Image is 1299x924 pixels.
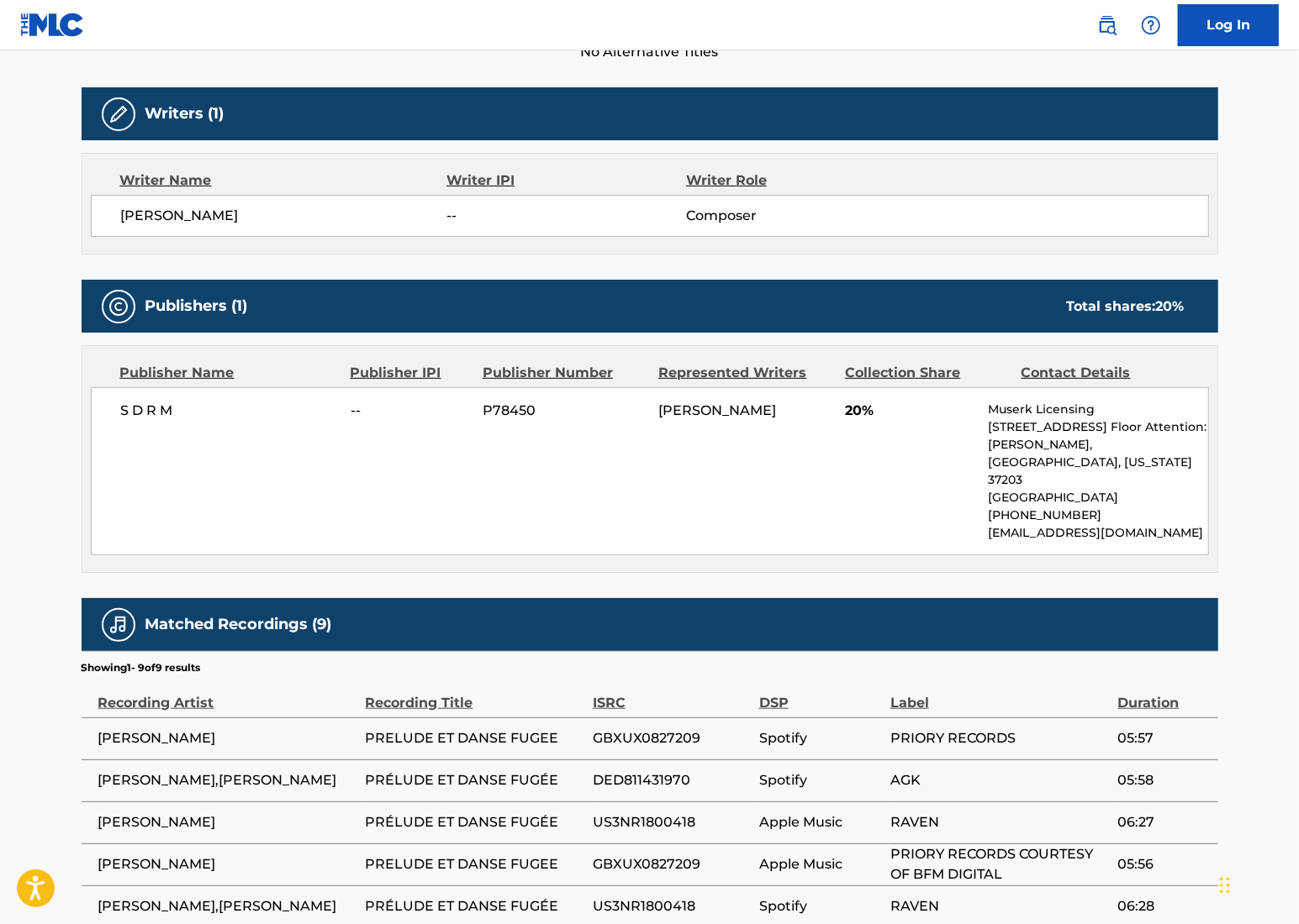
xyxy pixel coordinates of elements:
span: [PERSON_NAME] [98,812,357,832]
div: Publisher IPI [351,363,470,383]
p: Showing 1 - 9 of 9 results [82,660,201,675]
span: 05:56 [1117,854,1209,874]
h5: Matched Recordings (9) [145,615,332,634]
span: RAVEN [890,896,1109,916]
span: 05:57 [1117,728,1209,748]
div: Help [1134,8,1168,42]
span: [PERSON_NAME] [658,402,776,418]
h5: Writers (1) [145,104,224,123]
p: [EMAIL_ADDRESS][DOMAIN_NAME] [988,524,1207,542]
span: Spotify [759,770,882,790]
div: Writer IPI [446,171,686,191]
img: search [1097,15,1117,35]
p: [GEOGRAPHIC_DATA] [988,489,1207,507]
span: 20 % [1156,298,1185,314]
div: Drag [1220,860,1230,911]
span: P78450 [483,401,646,421]
span: Apple Music [759,854,882,874]
div: ISRC [593,675,751,713]
p: [STREET_ADDRESS] Floor Attention: [PERSON_NAME], [988,418,1207,454]
p: [GEOGRAPHIC_DATA], [US_STATE] 37203 [988,454,1207,489]
iframe: Chat Widget [1215,843,1299,924]
span: -- [446,206,685,226]
a: Log In [1178,4,1279,46]
span: PRELUDE ET DANSE FUGEE [366,854,584,874]
span: [PERSON_NAME],[PERSON_NAME] [98,896,357,916]
div: Duration [1117,675,1209,713]
span: PRÉLUDE ET DANSE FUGÉE [366,770,584,790]
h5: Publishers (1) [145,297,248,316]
span: PRÉLUDE ET DANSE FUGÉE [366,896,584,916]
img: Writers [108,104,129,124]
span: [PERSON_NAME] [121,206,447,226]
span: PRIORY RECORDS COURTESY OF BFM DIGITAL [890,844,1109,885]
div: Publisher Name [120,363,338,383]
span: Spotify [759,728,882,748]
span: PRELUDE ET DANSE FUGEE [366,728,584,748]
span: AGK [890,770,1109,790]
span: PRIORY RECORDS [890,728,1109,748]
div: Writer Role [686,171,904,191]
div: Publisher Number [483,363,646,383]
div: Represented Writers [658,363,832,383]
span: No Alternative Titles [82,42,1218,62]
span: Composer [686,206,904,226]
span: 06:28 [1117,896,1209,916]
span: GBXUX0827209 [593,854,751,874]
span: PRÉLUDE ET DANSE FUGÉE [366,812,584,832]
span: 06:27 [1117,812,1209,832]
span: S D R M [121,401,339,421]
p: [PHONE_NUMBER] [988,507,1207,524]
div: Label [890,675,1109,713]
span: 20% [845,401,975,421]
div: Recording Artist [98,675,357,713]
span: Spotify [759,896,882,916]
span: RAVEN [890,812,1109,832]
div: DSP [759,675,882,713]
span: US3NR1800418 [593,896,751,916]
img: help [1141,15,1161,35]
div: Writer Name [120,171,447,191]
span: US3NR1800418 [593,812,751,832]
span: GBXUX0827209 [593,728,751,748]
span: 05:58 [1117,770,1209,790]
span: Apple Music [759,812,882,832]
img: Matched Recordings [108,615,129,635]
p: Muserk Licensing [988,401,1207,418]
div: Contact Details [1022,363,1185,383]
img: MLC Logo [20,13,85,37]
span: -- [351,401,470,421]
img: Publishers [108,297,129,317]
span: [PERSON_NAME] [98,854,357,874]
div: Recording Title [366,675,584,713]
div: Collection Share [845,363,1008,383]
span: [PERSON_NAME],[PERSON_NAME] [98,770,357,790]
span: DED811431970 [593,770,751,790]
span: [PERSON_NAME] [98,728,357,748]
a: Public Search [1090,8,1124,42]
div: Total shares: [1067,297,1185,317]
